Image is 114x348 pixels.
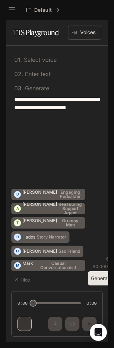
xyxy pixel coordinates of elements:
[22,57,57,63] p: Select voice
[11,260,85,271] button: MMarkCasual Conversationalist
[90,324,107,341] div: Open Intercom Messenger
[34,7,52,13] p: Default
[14,85,23,91] p: 0 3 .
[14,189,21,200] div: D
[35,261,82,270] p: Casual Conversationalist
[5,4,18,16] button: open drawer
[22,249,57,253] p: [PERSON_NAME]
[58,190,82,199] p: Engaging Podcaster
[13,26,58,40] h1: TTS Playground
[68,26,101,40] button: Voices
[14,246,21,257] div: O
[23,85,49,91] p: Generate
[11,189,85,200] button: D[PERSON_NAME]Engaging Podcaster
[11,203,85,214] button: A[PERSON_NAME]Reassuring Support Agent
[22,235,35,239] p: Hades
[11,231,69,243] button: HHadesStory Narrator
[58,249,80,253] p: Sad Friend
[58,219,82,227] p: Grumpy Man
[14,71,23,77] p: 0 2 .
[22,190,57,194] p: [PERSON_NAME]
[14,203,21,214] div: A
[22,219,57,223] p: [PERSON_NAME]
[22,202,57,207] p: [PERSON_NAME]
[11,274,34,285] button: Hide
[14,217,21,229] div: T
[58,202,82,215] p: Reassuring Support Agent
[22,261,33,266] p: Mark
[11,217,85,229] button: T[PERSON_NAME]Grumpy Man
[14,57,22,63] p: 0 1 .
[11,246,83,257] button: O[PERSON_NAME]Sad Friend
[23,3,63,17] button: All workspaces
[14,260,21,271] div: M
[37,235,66,239] p: Story Narrator
[23,71,51,77] p: Enter text
[14,231,21,243] div: H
